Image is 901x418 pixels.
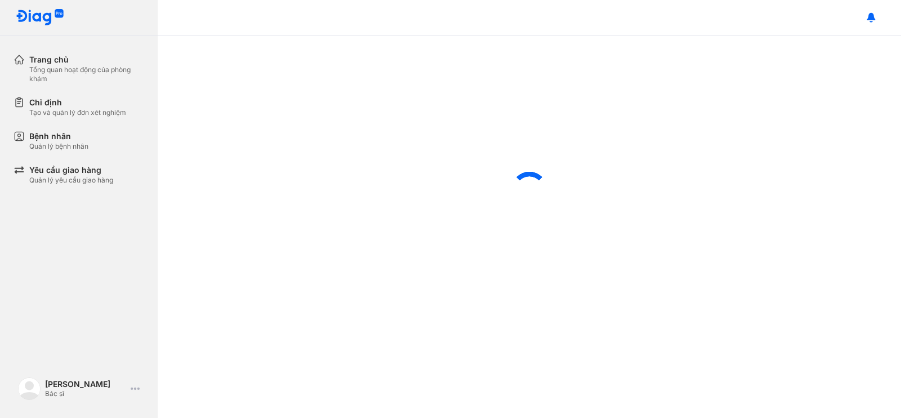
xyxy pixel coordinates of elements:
img: logo [18,377,41,400]
div: Yêu cầu giao hàng [29,164,113,176]
img: logo [16,9,64,26]
div: Chỉ định [29,97,126,108]
div: Trang chủ [29,54,144,65]
div: Quản lý bệnh nhân [29,142,88,151]
div: Tổng quan hoạt động của phòng khám [29,65,144,83]
div: Tạo và quản lý đơn xét nghiệm [29,108,126,117]
div: Quản lý yêu cầu giao hàng [29,176,113,185]
div: [PERSON_NAME] [45,379,126,389]
div: Bệnh nhân [29,131,88,142]
div: Bác sĩ [45,389,126,398]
